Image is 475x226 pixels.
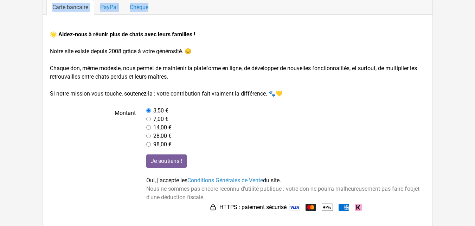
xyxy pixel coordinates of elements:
span: HTTPS : paiement sécurisé [219,203,287,212]
label: 14,00 € [153,123,172,132]
span: Nous ne sommes pas encore reconnu d'utilité publique : votre don ne pourra malheureusement pas fa... [146,185,419,201]
span: Oui, j'accepte les du site. [146,177,281,184]
label: Montant [45,106,141,149]
label: 28,00 € [153,132,172,140]
a: Conditions Générales de Vente [187,177,263,184]
form: Notre site existe depuis 2008 grâce à votre générosité. ☺️ Chaque don, même modeste, nous permet ... [50,30,425,213]
img: Klarna [355,204,362,211]
strong: 🌟 Aidez-nous à réunir plus de chats avec leurs familles ! [50,31,195,38]
label: 3,50 € [153,106,168,115]
input: Je soutiens ! [146,154,187,168]
img: Visa [289,204,300,211]
img: Mastercard [306,204,316,211]
label: 7,00 € [153,115,168,123]
label: 98,00 € [153,140,172,149]
img: American Express [339,204,349,211]
img: Apple Pay [322,202,333,213]
img: HTTPS : paiement sécurisé [210,204,217,211]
